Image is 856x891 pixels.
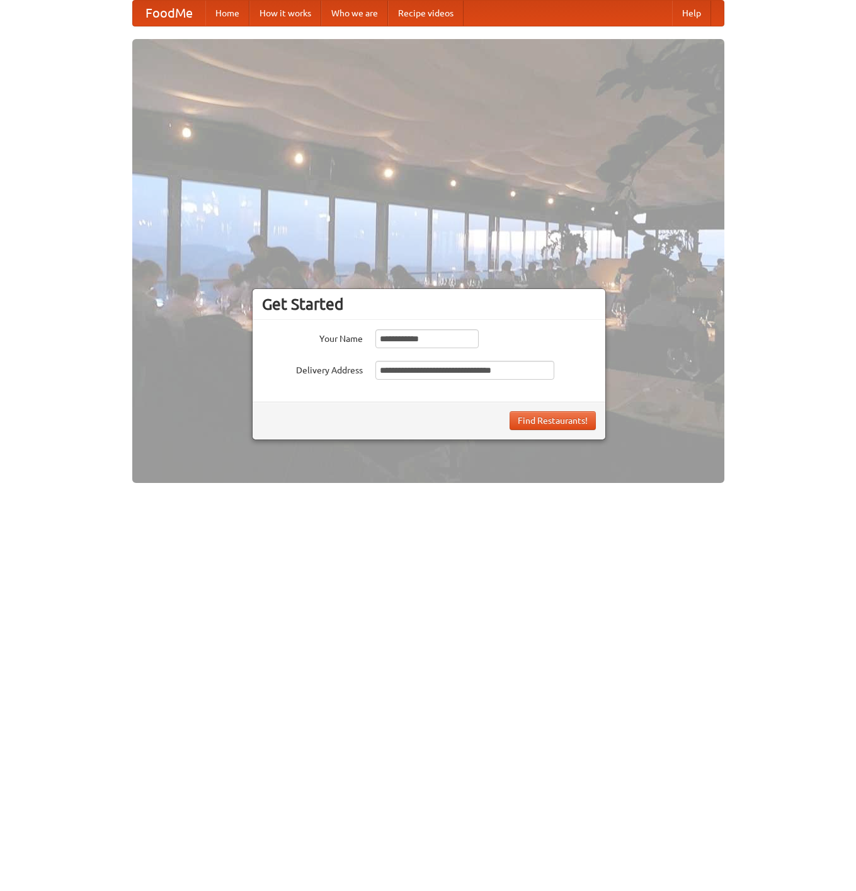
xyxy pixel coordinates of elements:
a: Home [205,1,249,26]
label: Delivery Address [262,361,363,377]
a: Who we are [321,1,388,26]
a: Recipe videos [388,1,464,26]
label: Your Name [262,329,363,345]
a: Help [672,1,711,26]
a: How it works [249,1,321,26]
button: Find Restaurants! [510,411,596,430]
h3: Get Started [262,295,596,314]
a: FoodMe [133,1,205,26]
